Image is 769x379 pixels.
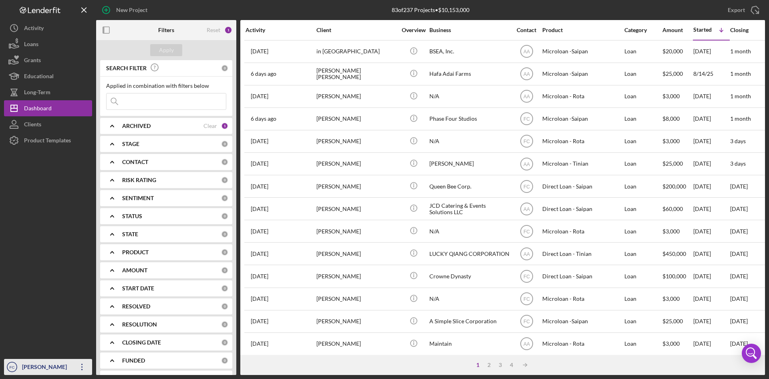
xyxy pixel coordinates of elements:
text: FC [523,229,530,234]
div: $8,000 [662,108,693,130]
div: Loan [624,86,662,107]
div: Overview [399,27,429,33]
div: Product [542,27,622,33]
div: Microloan - Rota [542,288,622,310]
b: STAGE [122,141,139,147]
div: [PERSON_NAME] [316,221,397,242]
button: Dashboard [4,100,92,116]
div: Client [316,27,397,33]
div: 1 [472,362,483,368]
div: Loan [624,311,662,332]
button: Loans [4,36,92,52]
div: Product Templates [24,132,71,150]
div: [PERSON_NAME] [316,176,397,197]
div: N/A [429,86,509,107]
div: Export [728,2,745,18]
div: 0 [221,321,228,328]
div: $3,000 [662,288,693,310]
div: $3,000 [662,221,693,242]
div: Microloan - Tinian [542,153,622,174]
text: AA [523,161,529,167]
div: Clear [203,123,217,129]
time: 2025-04-21 06:40 [251,273,268,280]
div: Microloan -Saipan [542,41,622,62]
div: N/A [429,131,509,152]
div: Direct Loan - Tinian [542,243,622,264]
div: Started [693,26,712,33]
div: [DATE] [693,41,729,62]
text: AA [523,341,529,347]
div: [DATE] [693,153,729,174]
div: Microloan -Saipan [542,63,622,85]
div: Applied in combination with filters below [106,83,226,89]
div: Business [429,27,509,33]
div: Loan [624,333,662,355]
button: Apply [150,44,182,56]
time: 3 days [730,138,746,144]
a: Grants [4,52,92,68]
div: Microloan - Rota [542,333,622,355]
time: [DATE] [730,295,748,302]
div: 0 [221,213,228,220]
div: Loan [624,288,662,310]
div: 0 [221,195,228,202]
div: Activity [24,20,44,38]
time: 2025-05-18 20:23 [251,206,268,212]
div: Loan [624,176,662,197]
div: Loan [624,243,662,264]
div: Microloan - Rota [542,221,622,242]
div: 0 [221,339,228,346]
b: RESOLVED [122,303,150,310]
text: FC [523,184,530,189]
div: Loan [624,153,662,174]
time: 1 month [730,115,751,122]
time: [DATE] [730,318,748,324]
time: [DATE] [730,228,748,235]
div: 2 [483,362,495,368]
time: 2025-07-08 03:09 [251,138,268,144]
b: PRODUCT [122,249,149,255]
div: $200,000 [662,176,693,197]
div: [PERSON_NAME] [316,198,397,219]
time: 2025-06-10 23:17 [251,183,268,190]
div: Loan [624,131,662,152]
div: Microloan - Rota [542,131,622,152]
div: [PERSON_NAME] [316,153,397,174]
div: 4 [506,362,517,368]
div: 0 [221,249,228,256]
time: 1 month [730,70,751,77]
div: Amount [662,27,693,33]
button: Clients [4,116,92,132]
div: Microloan -Saipan [542,311,622,332]
div: Queen Bee Corp. [429,176,509,197]
div: [DATE] [693,108,729,130]
div: Microloan -Saipan [542,108,622,130]
time: 2025-04-14 22:44 [251,318,268,324]
div: Loan [624,108,662,130]
b: SEARCH FILTER [106,65,147,71]
time: 3 days [730,160,746,167]
b: CLOSING DATE [122,339,161,346]
div: Grants [24,52,41,70]
text: AA [523,94,529,99]
time: 2025-08-10 23:09 [251,93,268,99]
div: $450,000 [662,243,693,264]
time: 2025-07-23 01:58 [251,160,268,167]
b: START DATE [122,285,154,292]
div: 0 [221,231,228,238]
div: [DATE] [693,311,729,332]
a: Long-Term [4,84,92,100]
div: Open Intercom Messenger [742,344,761,363]
div: 0 [221,65,228,72]
div: 3 [495,362,506,368]
div: Loan [624,221,662,242]
text: FC [523,116,530,122]
b: STATE [122,231,138,237]
time: [DATE] [730,250,748,257]
div: $3,000 [662,131,693,152]
time: 2025-04-14 01:34 [251,296,268,302]
text: AA [523,71,529,77]
time: [DATE] [730,273,748,280]
div: Direct Loan - Saipan [542,266,622,287]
